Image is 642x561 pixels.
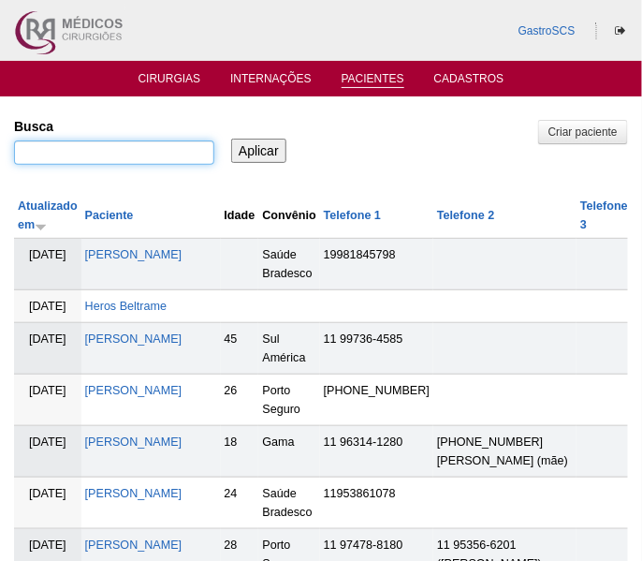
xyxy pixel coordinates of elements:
a: GastroSCS [518,24,576,37]
a: Atualizado em [18,199,78,231]
td: [DATE] [14,290,81,323]
td: [DATE] [14,323,81,375]
i: Sair [616,25,626,37]
td: [DATE] [14,426,81,478]
a: Cirurgias [139,72,201,91]
td: 11 99736-4585 [320,323,433,375]
td: Sul América [258,323,319,375]
td: [PHONE_NUMBER] [PERSON_NAME] (mãe) [433,426,576,478]
a: [PERSON_NAME] [85,436,182,449]
td: 45 [221,323,259,375]
td: 19981845798 [320,239,433,290]
a: [PERSON_NAME] [85,332,182,346]
td: 18 [221,426,259,478]
th: Idade [221,193,259,239]
a: Paciente [85,209,134,222]
td: 11953861078 [320,478,433,529]
td: Gama [258,426,319,478]
td: [PHONE_NUMBER] [320,375,433,426]
td: 24 [221,478,259,529]
td: [DATE] [14,239,81,290]
a: Criar paciente [538,120,628,144]
a: [PERSON_NAME] [85,487,182,500]
a: [PERSON_NAME] [85,539,182,552]
td: 11 96314-1280 [320,426,433,478]
td: [DATE] [14,375,81,426]
a: Telefone 3 [580,199,628,231]
a: Pacientes [342,72,404,88]
td: Saúde Bradesco [258,239,319,290]
a: Telefone 1 [324,209,381,222]
label: Busca [14,117,214,136]
a: Cadastros [434,72,504,91]
a: Internações [230,72,312,91]
a: [PERSON_NAME] [85,248,182,261]
th: Convênio [258,193,319,239]
a: Telefone 2 [437,209,494,222]
a: Heros Beltrame [85,300,168,313]
a: [PERSON_NAME] [85,384,182,397]
td: [DATE] [14,478,81,529]
input: Digite os termos que você deseja procurar. [14,140,214,165]
td: 26 [221,375,259,426]
img: ordem crescente [35,220,47,232]
td: Porto Seguro [258,375,319,426]
input: Aplicar [231,139,286,163]
td: Saúde Bradesco [258,478,319,529]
